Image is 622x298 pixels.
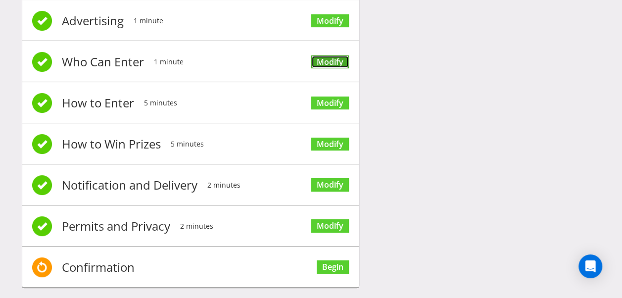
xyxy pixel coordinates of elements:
a: Modify [311,178,349,192]
a: Begin [317,260,349,274]
span: Permits and Privacy [62,206,170,246]
span: How to Win Prizes [62,124,161,164]
a: Modify [311,14,349,28]
a: Modify [311,138,349,151]
a: Modify [311,97,349,110]
span: Confirmation [62,248,135,287]
span: Who Can Enter [62,42,144,82]
a: Modify [311,219,349,233]
div: Open Intercom Messenger [578,254,602,278]
span: 1 minute [154,42,184,82]
span: 5 minutes [144,83,177,123]
span: How to Enter [62,83,134,123]
span: Notification and Delivery [62,165,197,205]
a: Modify [311,55,349,69]
span: Advertising [62,1,124,41]
span: 2 minutes [207,165,240,205]
span: 5 minutes [171,124,204,164]
span: 1 minute [134,1,163,41]
span: 2 minutes [180,206,213,246]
